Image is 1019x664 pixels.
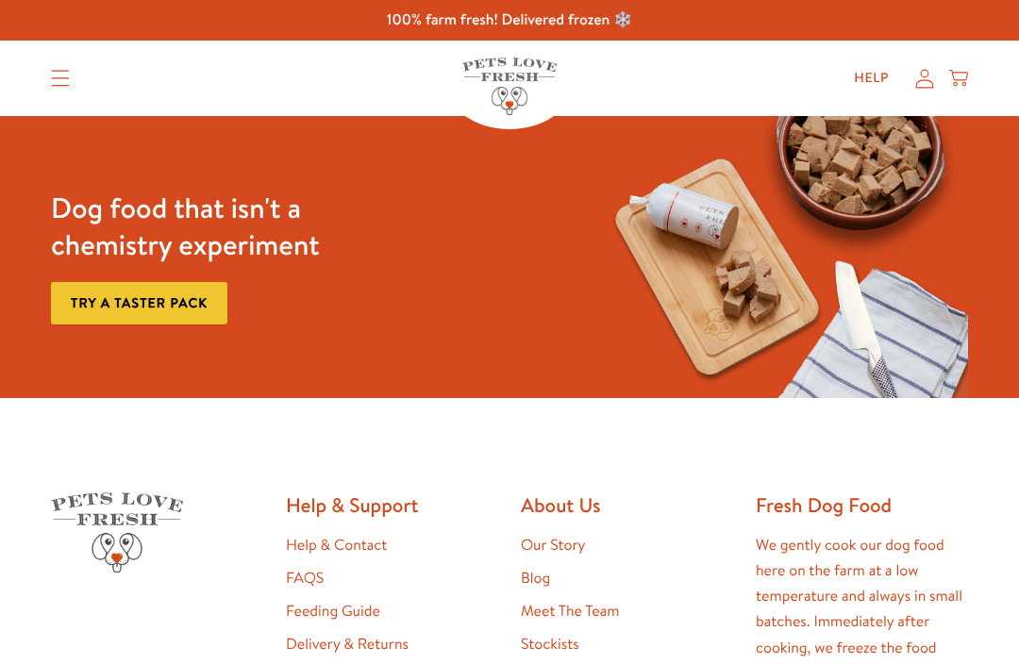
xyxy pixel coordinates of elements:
[36,55,85,102] summary: Translation missing: en.sections.header.menu
[594,116,968,397] img: Fussy
[756,492,968,518] h2: Fresh Dog Food
[521,535,586,556] a: Our Story
[286,601,380,622] a: Feeding Guide
[286,634,409,655] a: Delivery & Returns
[521,601,619,622] a: Meet The Team
[521,634,579,655] a: Stockists
[51,492,183,573] img: Pets Love Fresh
[521,492,733,518] h2: About Us
[462,58,557,115] img: Pets Love Fresh
[286,568,324,589] a: FAQS
[286,535,387,556] a: Help & Contact
[839,59,904,97] a: Help
[51,190,425,263] h3: Dog food that isn't a chemistry experiment
[521,568,550,589] a: Blog
[286,492,498,518] h2: Help & Support
[51,282,227,324] a: Try a taster pack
